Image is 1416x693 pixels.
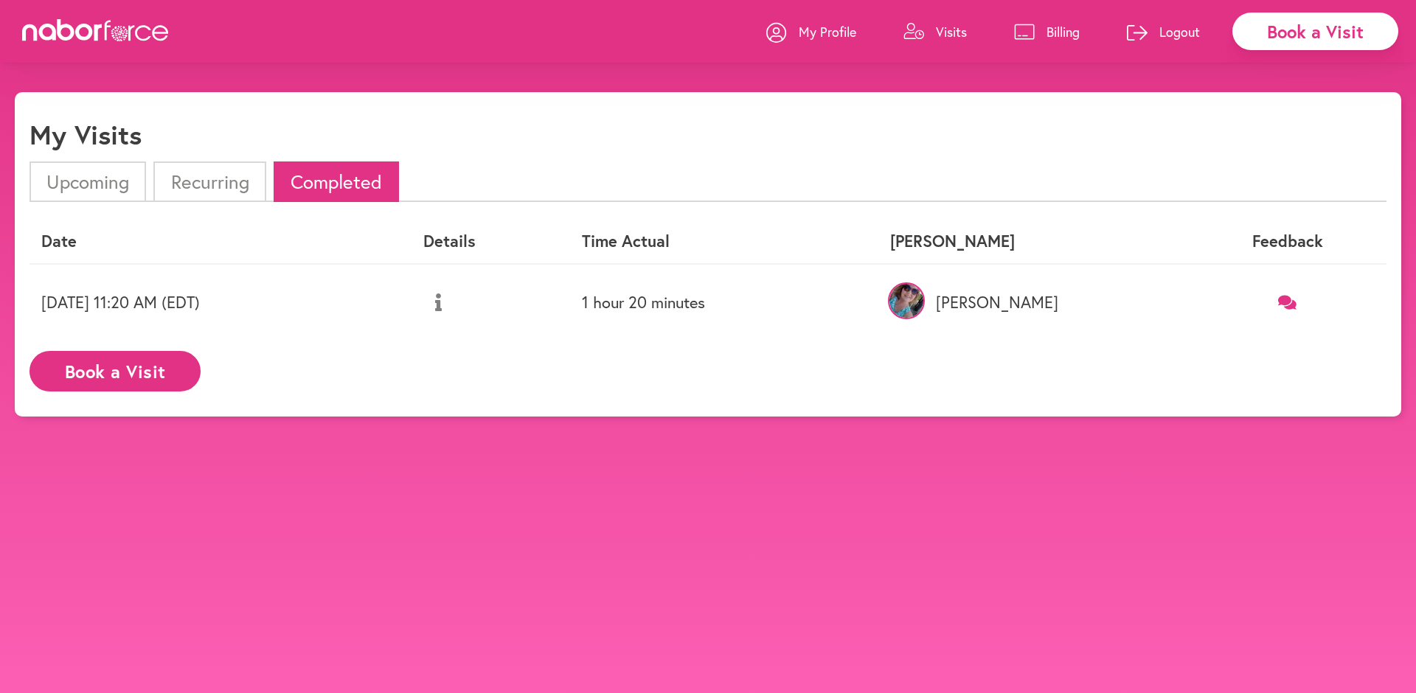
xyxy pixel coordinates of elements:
[570,264,878,340] td: 1 hour 20 minutes
[903,10,967,54] a: Visits
[29,220,412,263] th: Date
[570,220,878,263] th: Time Actual
[412,220,571,263] th: Details
[1014,10,1080,54] a: Billing
[1047,23,1080,41] p: Billing
[29,351,201,391] button: Book a Visit
[153,161,265,202] li: Recurring
[1159,23,1200,41] p: Logout
[936,23,967,41] p: Visits
[878,220,1189,263] th: [PERSON_NAME]
[888,282,925,319] img: NqYfQe7CRtOA95ugh2fg
[29,119,142,150] h1: My Visits
[1127,10,1200,54] a: Logout
[274,161,399,202] li: Completed
[29,161,146,202] li: Upcoming
[29,264,412,340] td: [DATE] 11:20 AM (EDT)
[1189,220,1386,263] th: Feedback
[29,362,201,376] a: Book a Visit
[890,293,1177,312] p: [PERSON_NAME]
[766,10,856,54] a: My Profile
[799,23,856,41] p: My Profile
[1232,13,1398,50] div: Book a Visit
